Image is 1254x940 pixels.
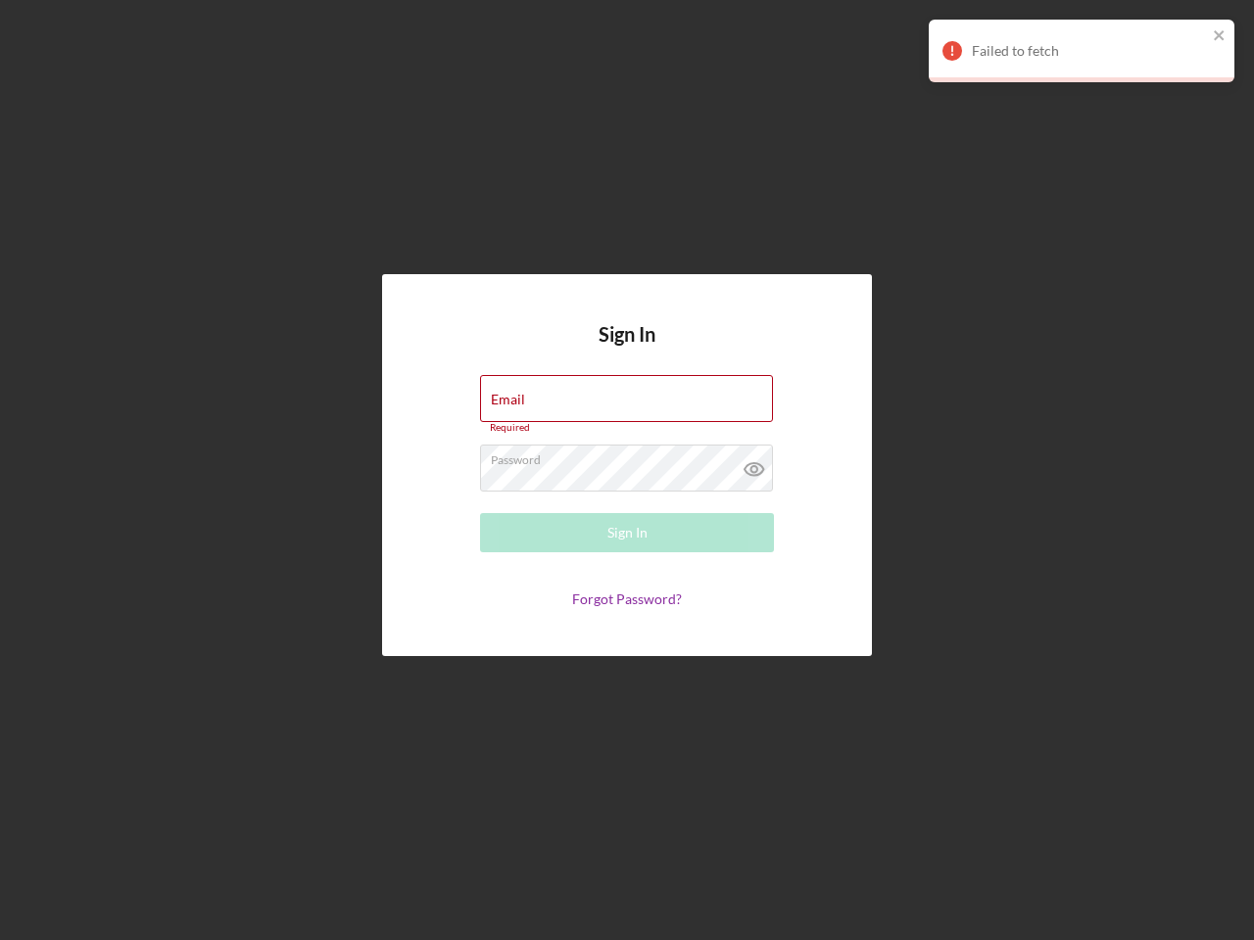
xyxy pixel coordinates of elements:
div: Required [480,422,774,434]
div: Failed to fetch [972,43,1207,59]
div: Sign In [607,513,648,552]
label: Email [491,392,525,407]
a: Forgot Password? [572,590,682,607]
button: Sign In [480,513,774,552]
button: close [1213,27,1227,46]
label: Password [491,446,773,467]
h4: Sign In [599,323,655,375]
